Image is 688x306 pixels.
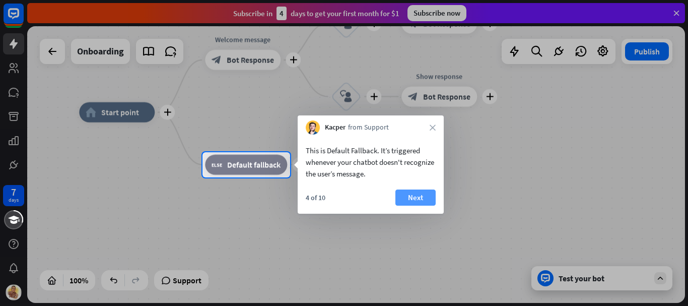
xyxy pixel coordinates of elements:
[227,160,281,170] span: Default fallback
[395,190,436,206] button: Next
[212,160,222,170] i: block_fallback
[8,4,38,34] button: Open LiveChat chat widget
[325,123,346,133] span: Kacper
[306,193,325,202] div: 4 of 10
[430,125,436,131] i: close
[306,145,436,179] div: This is Default Fallback. It’s triggered whenever your chatbot doesn't recognize the user’s message.
[348,123,389,133] span: from Support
